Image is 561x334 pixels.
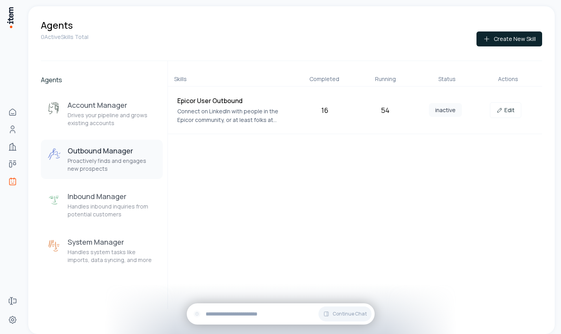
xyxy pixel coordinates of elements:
a: Edit [490,102,521,118]
span: inactive [429,103,462,117]
h3: System Manager [68,237,156,247]
a: Forms [5,293,20,309]
button: Outbound ManagerOutbound ManagerProactively finds and engages new prospects [41,140,163,179]
div: Status [419,75,475,83]
p: Handles system tasks like imports, data syncing, and more [68,248,156,264]
img: Outbound Manager [47,148,61,162]
a: Agents [5,173,20,189]
p: Proactively finds and engages new prospects [68,157,156,173]
button: Continue Chat [318,306,372,321]
h3: Inbound Manager [68,192,156,201]
div: Continue Chat [187,303,375,325]
div: 16 [298,105,352,116]
h2: Agents [41,75,163,85]
div: Running [358,75,413,83]
p: Drives your pipeline and grows existing accounts [68,111,156,127]
button: Inbound ManagerInbound ManagerHandles inbound inquiries from potential customers [41,185,163,225]
h3: Outbound Manager [68,146,156,155]
div: Actions [481,75,536,83]
button: System ManagerSystem ManagerHandles system tasks like imports, data syncing, and more [41,231,163,270]
a: Settings [5,312,20,328]
h3: Account Manager [68,100,156,110]
span: Continue Chat [333,311,367,317]
div: 54 [358,105,412,116]
a: Companies [5,139,20,155]
p: Handles inbound inquiries from potential customers [68,203,156,218]
div: Completed [297,75,352,83]
button: Create New Skill [476,31,542,46]
img: Inbound Manager [47,193,61,207]
p: 0 Active Skills Total [41,33,88,41]
img: Item Brain Logo [6,6,14,29]
img: Account Manager [47,102,61,116]
button: Account ManagerAccount ManagerDrives your pipeline and grows existing accounts [41,94,163,133]
h1: Agents [41,19,73,31]
div: Skills [174,75,291,83]
a: Deals [5,156,20,172]
img: System Manager [47,239,61,253]
p: Connect on LinkedIn with people in the Epicor community, or at least folks at manufacturing compa... [177,107,292,124]
h4: Epicor User Outbound [177,96,292,105]
a: Home [5,104,20,120]
a: People [5,122,20,137]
